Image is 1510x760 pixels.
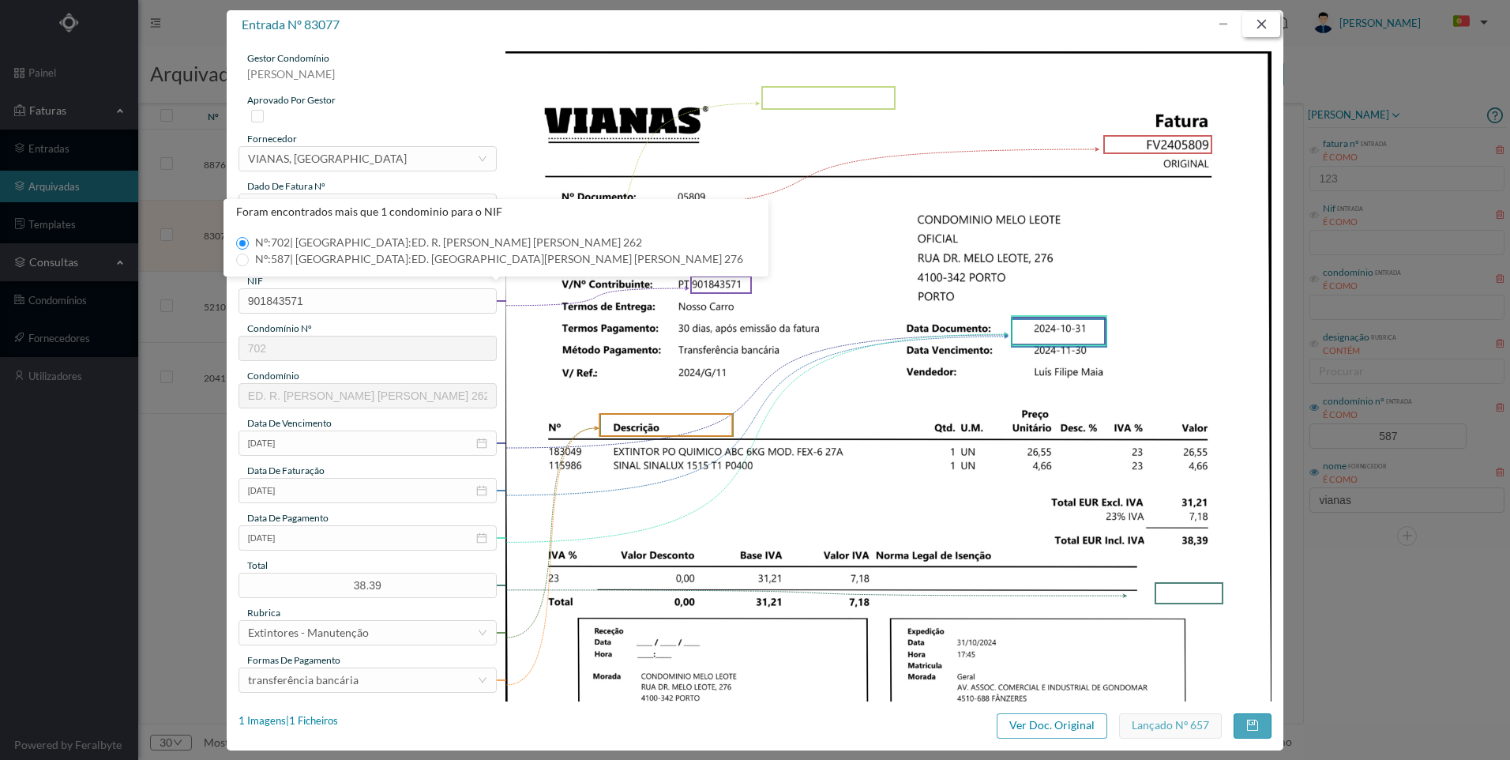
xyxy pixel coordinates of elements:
span: fornecedor [247,133,297,145]
span: entrada nº 83077 [242,17,340,32]
span: NIF [247,275,263,287]
div: VIANAS, SA [248,147,407,171]
i: icon: down [478,628,487,638]
span: data de vencimento [247,417,332,429]
span: Nº: 702 | [GEOGRAPHIC_DATA]: ED. R. [PERSON_NAME] [PERSON_NAME] 262 [249,235,648,249]
button: Lançado nº 657 [1119,713,1222,739]
i: icon: calendar [476,485,487,496]
span: rubrica [247,607,280,619]
span: Formas de Pagamento [247,654,340,666]
div: Foram encontrados mais que 1 condominio para o NIF [223,199,768,224]
div: transferência bancária [248,668,359,692]
div: [PERSON_NAME] [239,66,497,93]
i: icon: calendar [476,532,487,544]
i: icon: calendar [476,438,487,449]
span: condomínio [247,370,299,382]
span: condomínio nº [247,322,312,334]
span: aprovado por gestor [247,94,336,106]
span: data de faturação [247,465,325,476]
i: icon: down [478,675,487,685]
span: data de pagamento [247,512,329,524]
button: Ver Doc. Original [997,713,1107,739]
div: Extintores - Manutenção [248,621,369,645]
span: gestor condomínio [247,52,329,64]
span: total [247,559,268,571]
span: Nº: 587 | [GEOGRAPHIC_DATA]: ED. [GEOGRAPHIC_DATA][PERSON_NAME] [PERSON_NAME] 276 [249,252,749,265]
i: icon: down [478,154,487,164]
span: dado de fatura nº [247,180,325,192]
button: PT [1441,9,1494,35]
div: 1 Imagens | 1 Ficheiros [239,713,338,729]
